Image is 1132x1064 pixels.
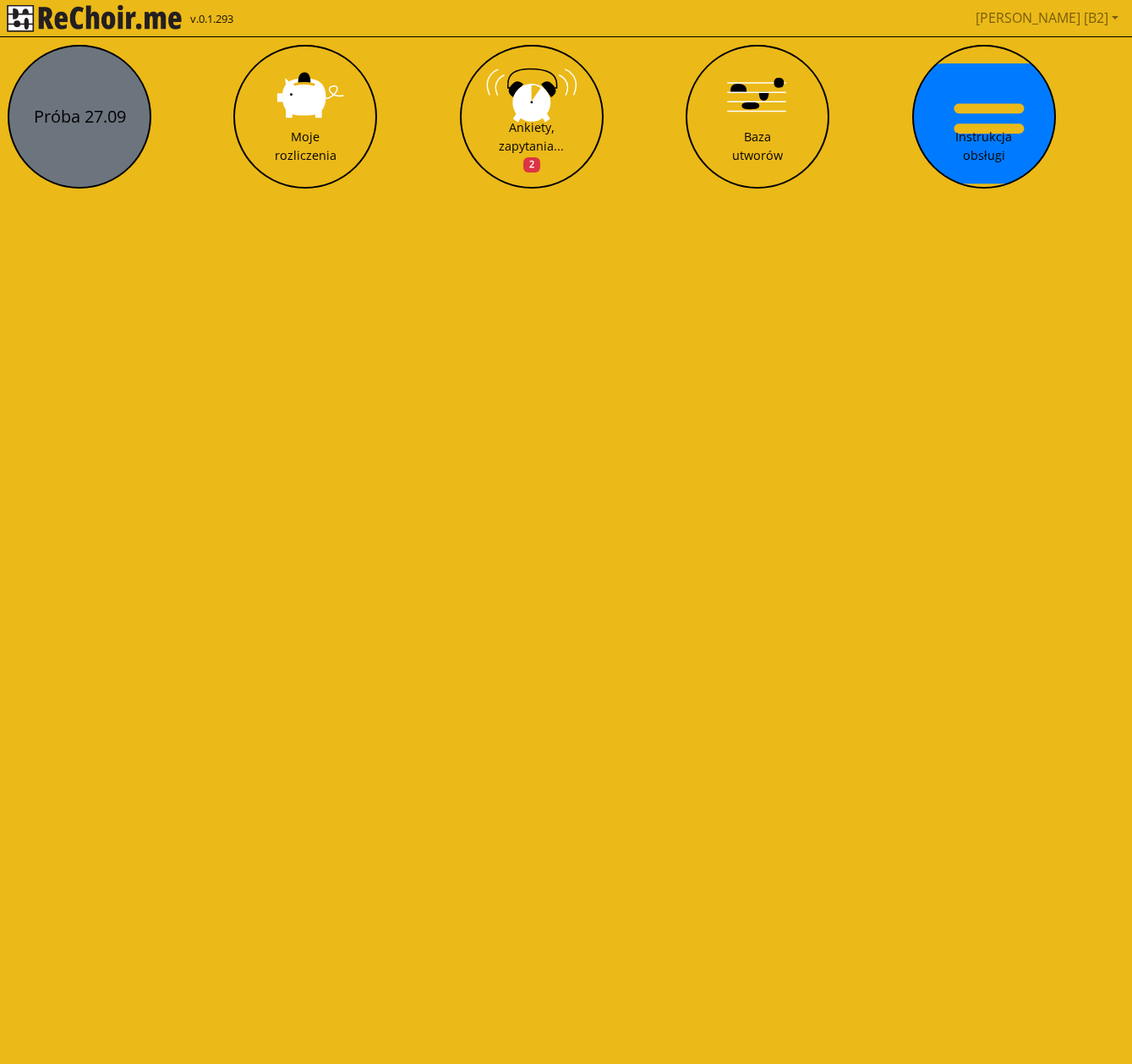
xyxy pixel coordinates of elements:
div: Moje rozliczenia [275,128,336,164]
button: Próba 27.09 [8,45,151,189]
a: [PERSON_NAME] [B2] [969,1,1125,35]
div: Ankiety, zapytania... [499,118,564,173]
div: Instrukcja obsługi [955,128,1012,164]
span: v.0.1.293 [190,11,233,28]
button: Instrukcja obsługi [912,45,1056,189]
button: Ankiety, zapytania...2 [460,45,604,189]
span: 2 [523,157,540,173]
img: rekłajer mi [7,5,182,32]
div: Baza utworów [732,128,783,164]
button: Moje rozliczenia [233,45,377,189]
button: Baza utworów [686,45,829,189]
